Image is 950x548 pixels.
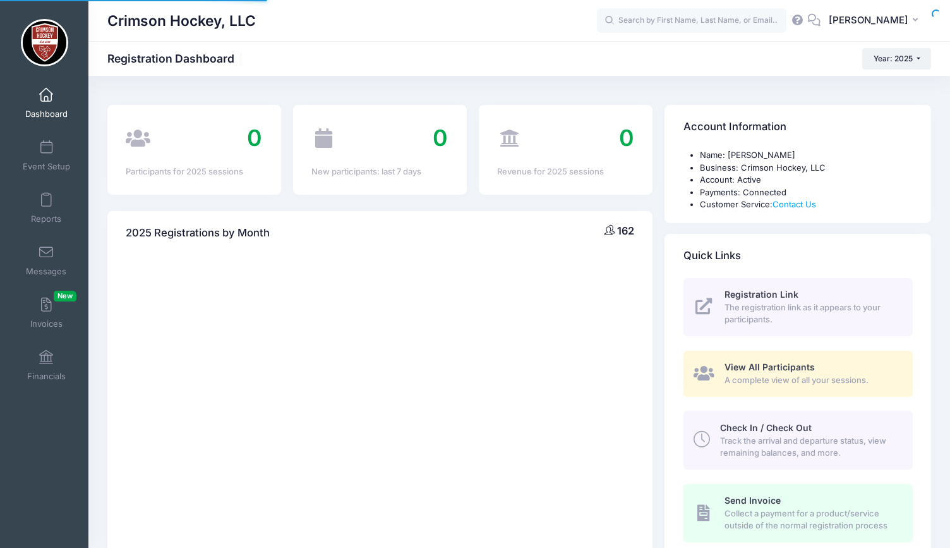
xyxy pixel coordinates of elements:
span: 0 [433,124,448,152]
span: [PERSON_NAME] [829,13,908,27]
a: Contact Us [773,199,816,209]
a: Event Setup [16,133,76,178]
a: Financials [16,343,76,387]
a: Send Invoice Collect a payment for a product/service outside of the normal registration process [683,484,913,542]
span: Check In / Check Out [720,422,812,433]
span: Track the arrival and departure status, view remaining balances, and more. [720,435,898,460]
span: Send Invoice [725,495,781,506]
button: Year: 2025 [862,48,931,70]
span: Invoices [30,319,63,329]
span: 0 [619,124,634,152]
div: New participants: last 7 days [311,166,448,178]
li: Customer Service: [700,198,913,211]
h4: Account Information [683,109,786,145]
span: View All Participants [725,362,815,372]
span: New [54,291,76,301]
span: The registration link as it appears to your participants. [725,301,898,326]
li: Business: Crimson Hockey, LLC [700,162,913,174]
span: Financials [27,371,66,382]
a: Dashboard [16,81,76,125]
h4: 2025 Registrations by Month [126,215,270,251]
input: Search by First Name, Last Name, or Email... [597,8,786,33]
img: Crimson Hockey, LLC [21,19,68,66]
a: Reports [16,186,76,230]
h1: Crimson Hockey, LLC [107,6,256,35]
li: Payments: Connected [700,186,913,199]
span: Reports [31,214,61,224]
li: Name: [PERSON_NAME] [700,149,913,162]
h4: Quick Links [683,238,741,274]
span: Registration Link [725,289,798,300]
a: Check In / Check Out Track the arrival and departure status, view remaining balances, and more. [683,411,913,469]
div: Revenue for 2025 sessions [497,166,634,178]
span: Event Setup [23,161,70,172]
span: Year: 2025 [874,54,913,63]
span: Dashboard [25,109,68,119]
span: 162 [617,224,634,237]
a: InvoicesNew [16,291,76,335]
li: Account: Active [700,174,913,186]
span: A complete view of all your sessions. [725,374,898,387]
h1: Registration Dashboard [107,52,245,65]
span: Messages [26,266,66,277]
a: Messages [16,238,76,283]
div: Participants for 2025 sessions [126,166,262,178]
a: Registration Link The registration link as it appears to your participants. [683,278,913,336]
a: View All Participants A complete view of all your sessions. [683,351,913,397]
span: 0 [247,124,262,152]
button: [PERSON_NAME] [821,6,931,35]
span: Collect a payment for a product/service outside of the normal registration process [725,508,898,532]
